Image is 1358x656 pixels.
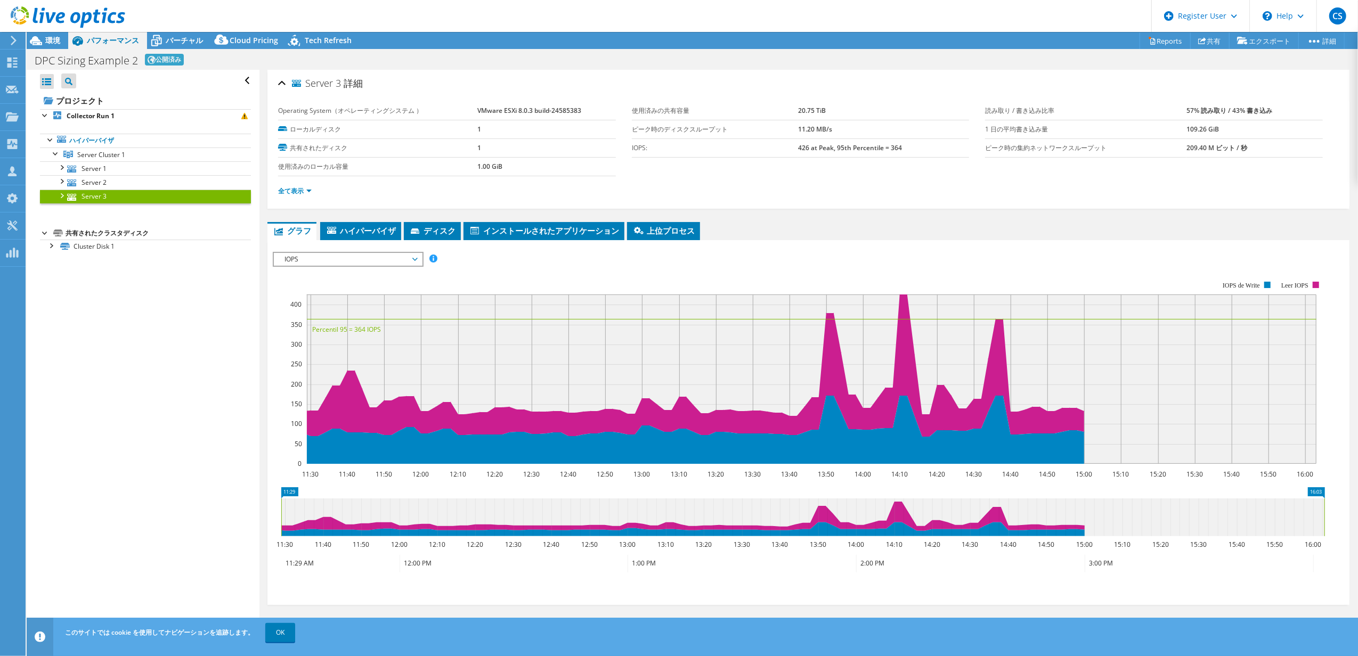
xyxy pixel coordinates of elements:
b: 1 [477,125,481,134]
div: 共有されたクラスタディスク [66,227,251,240]
span: IOPS [279,253,416,266]
a: プロジェクト [40,92,251,109]
text: 15:00 [1077,540,1093,549]
text: 12:20 [487,470,503,479]
a: Server Cluster 1 [40,147,251,161]
text: 350 [291,320,302,329]
text: 300 [291,340,302,349]
text: 200 [291,380,302,389]
text: 13:20 [708,470,725,479]
a: ハイパーバイザ [40,134,251,147]
label: ローカルディスク [278,124,477,135]
a: Server 1 [40,161,251,175]
a: Cluster Disk 1 [40,240,251,253]
text: 11:30 [277,540,294,549]
span: Cloud Pricing [230,35,278,45]
label: IOPS: [632,143,799,153]
a: Server 2 [40,175,251,189]
text: 14:00 [855,470,872,479]
text: 12:50 [597,470,614,479]
a: Server 3 [40,190,251,203]
text: 15:20 [1153,540,1169,549]
text: 14:30 [966,470,982,479]
b: Collector Run 1 [67,111,115,120]
text: 13:50 [818,470,835,479]
label: 共有されたディスク [278,143,477,153]
span: ディスク [409,225,456,236]
text: 15:20 [1150,470,1167,479]
a: 共有 [1190,32,1230,49]
a: Reports [1140,32,1191,49]
a: エクスポート [1229,32,1299,49]
text: 15:00 [1076,470,1093,479]
text: 15:40 [1229,540,1246,549]
span: インストールされたアプリケーション [469,225,619,236]
text: 13:10 [671,470,688,479]
text: 13:20 [696,540,712,549]
b: 20.75 TiB [798,106,826,115]
text: 12:00 [392,540,408,549]
text: 12:40 [560,470,577,479]
text: 12:50 [582,540,598,549]
text: 11:30 [303,470,319,479]
text: 11:40 [339,470,356,479]
label: Operating System（オペレーティングシステム ） [278,105,477,116]
svg: \n [1263,11,1272,21]
text: 14:30 [962,540,979,549]
h1: DPC Sizing Example 2 [35,55,138,66]
text: 13:40 [772,540,788,549]
b: 1 [477,143,481,152]
span: 詳細 [344,77,363,89]
a: 全て表示 [278,186,312,195]
text: 400 [290,300,302,309]
text: 15:10 [1113,470,1129,479]
text: 15:40 [1224,470,1240,479]
text: 14:20 [924,540,941,549]
text: 150 [291,399,302,408]
text: 12:00 [413,470,429,479]
text: 15:30 [1191,540,1207,549]
span: 環境 [45,35,60,45]
label: 1 日の平均書き込み量 [985,124,1186,135]
span: Tech Refresh [305,35,352,45]
text: 15:50 [1261,470,1277,479]
text: 12:30 [506,540,522,549]
label: 読み取り / 書き込み比率 [985,105,1186,116]
b: 11.20 MB/s [798,125,832,134]
text: 16:00 [1305,540,1322,549]
text: 14:10 [892,470,908,479]
text: 12:10 [429,540,446,549]
text: 15:10 [1115,540,1131,549]
span: 公開済み [145,54,184,65]
text: 13:10 [658,540,674,549]
text: 12:10 [450,470,467,479]
text: 11:50 [376,470,393,479]
b: VMware ESXi 8.0.3 build-24585383 [477,106,581,115]
label: 使用済みのローカル容量 [278,161,477,172]
span: ハイパーバイザ [326,225,396,236]
text: 15:30 [1187,470,1204,479]
text: 14:40 [1001,540,1017,549]
text: IOPS de Write [1223,282,1260,289]
text: 12:40 [543,540,560,549]
text: 11:50 [353,540,370,549]
text: Percentil 95 = 364 IOPS [312,325,381,334]
text: 13:00 [620,540,636,549]
text: 13:40 [782,470,798,479]
text: 11:40 [315,540,332,549]
text: 12:20 [467,540,484,549]
text: 13:30 [734,540,751,549]
span: グラフ [273,225,311,236]
text: 250 [291,359,302,368]
b: 109.26 GiB [1186,125,1219,134]
text: Leer IOPS [1281,282,1308,289]
text: 50 [295,439,302,448]
text: 13:00 [634,470,650,479]
span: パフォーマンス [87,35,139,45]
text: 14:50 [1038,540,1055,549]
text: 14:20 [929,470,946,479]
text: 14:00 [848,540,865,549]
label: 使用済みの共有容量 [632,105,799,116]
text: 13:30 [745,470,761,479]
span: Server Cluster 1 [77,150,125,159]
